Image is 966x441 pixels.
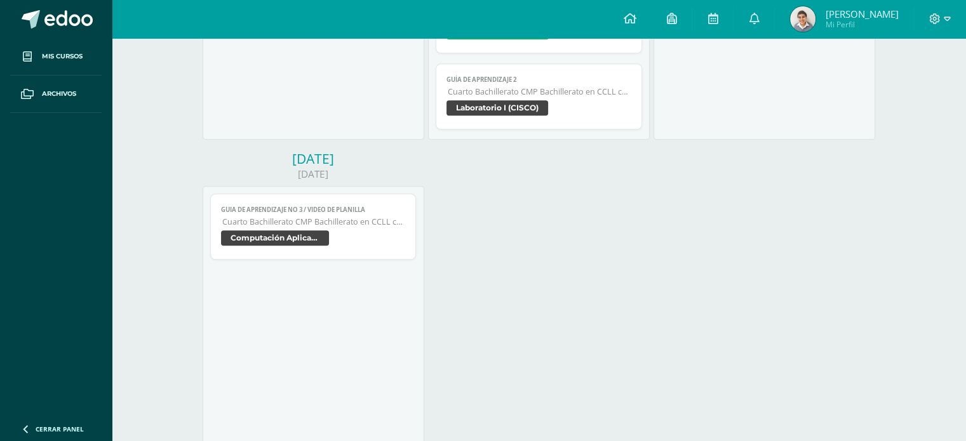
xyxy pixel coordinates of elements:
span: GUIA DE APRENDIZAJE NO 3 / VIDEO DE PLANILLA [221,206,406,214]
a: Guía de Aprendizaje 2Cuarto Bachillerato CMP Bachillerato en CCLL con Orientación en ComputaciónL... [436,63,642,129]
span: Archivos [42,89,76,99]
span: [PERSON_NAME] [825,8,898,20]
a: Mis cursos [10,38,102,76]
img: b199e7968608c66cfc586761369a6d6b.png [790,6,815,32]
span: Mi Perfil [825,19,898,30]
span: Cuarto Bachillerato CMP Bachillerato en CCLL con Orientación en Computación [448,86,631,97]
span: Cuarto Bachillerato CMP Bachillerato en CCLL con Orientación en Computación [222,216,406,227]
span: Guía de Aprendizaje 2 [446,76,631,84]
div: [DATE] [203,168,424,181]
span: Cerrar panel [36,425,84,433]
div: [DATE] [203,150,424,168]
a: GUIA DE APRENDIZAJE NO 3 / VIDEO DE PLANILLACuarto Bachillerato CMP Bachillerato en CCLL con Orie... [210,194,417,260]
span: Laboratorio I (CISCO) [446,100,548,115]
a: Archivos [10,76,102,113]
span: Mis cursos [42,51,83,62]
span: Computación Aplicada (Informática) [221,230,329,246]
